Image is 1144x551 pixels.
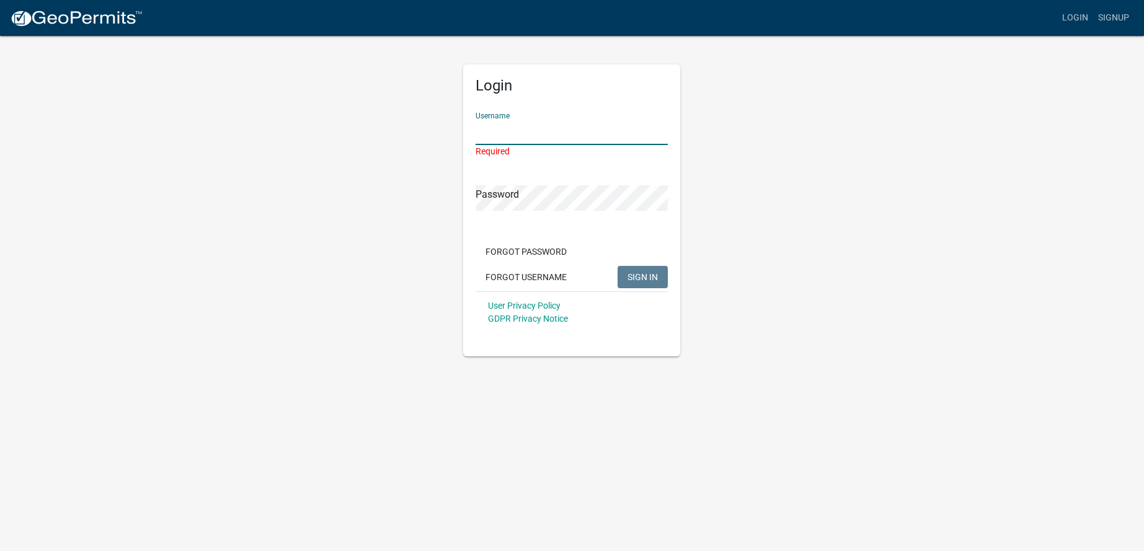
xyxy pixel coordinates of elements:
[488,301,561,311] a: User Privacy Policy
[618,266,668,288] button: SIGN IN
[476,240,577,263] button: Forgot Password
[476,266,577,288] button: Forgot Username
[476,145,668,158] div: Required
[476,77,668,95] h5: Login
[1093,6,1134,30] a: Signup
[488,314,568,324] a: GDPR Privacy Notice
[627,271,658,281] span: SIGN IN
[1057,6,1093,30] a: Login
